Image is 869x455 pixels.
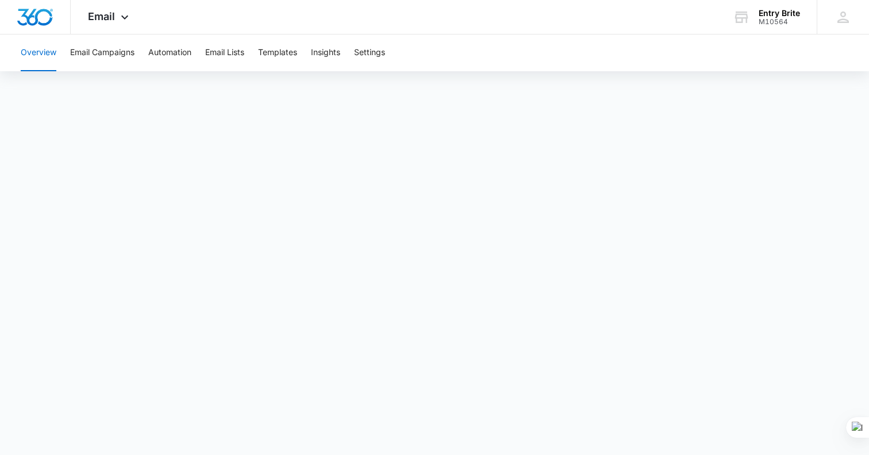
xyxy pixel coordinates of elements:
[759,18,800,26] div: account id
[21,34,56,71] button: Overview
[88,10,115,22] span: Email
[205,34,244,71] button: Email Lists
[70,34,134,71] button: Email Campaigns
[148,34,191,71] button: Automation
[258,34,297,71] button: Templates
[311,34,340,71] button: Insights
[354,34,385,71] button: Settings
[759,9,800,18] div: account name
